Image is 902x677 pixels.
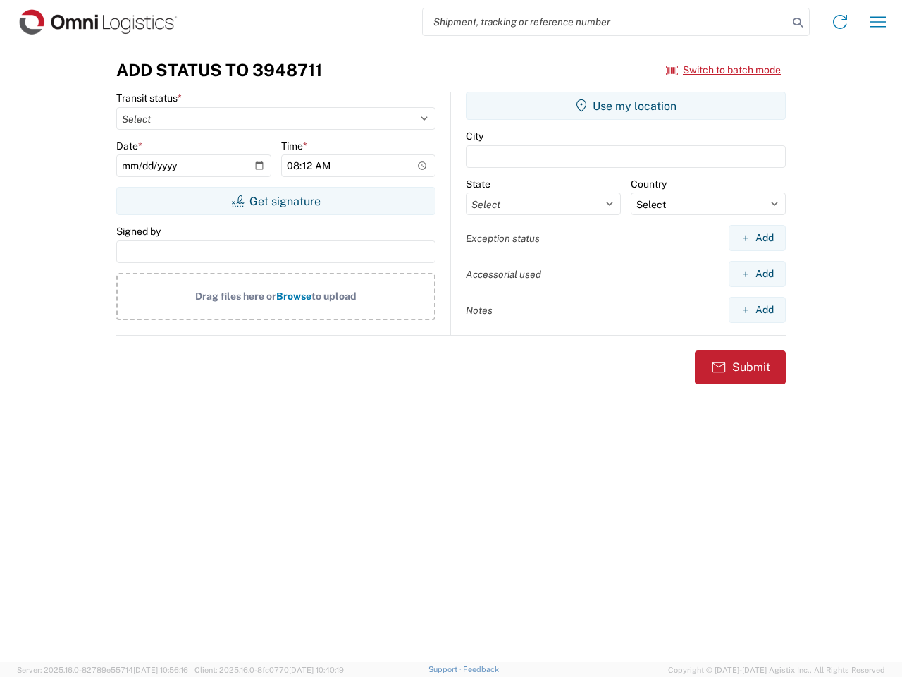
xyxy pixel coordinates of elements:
[281,140,307,152] label: Time
[729,261,786,287] button: Add
[729,297,786,323] button: Add
[276,291,311,302] span: Browse
[116,225,161,238] label: Signed by
[466,232,540,245] label: Exception status
[116,140,142,152] label: Date
[466,130,483,142] label: City
[668,664,885,676] span: Copyright © [DATE]-[DATE] Agistix Inc., All Rights Reserved
[428,665,464,673] a: Support
[666,59,781,82] button: Switch to batch mode
[116,187,435,215] button: Get signature
[695,350,786,384] button: Submit
[311,291,357,302] span: to upload
[729,225,786,251] button: Add
[466,178,490,190] label: State
[463,665,499,673] a: Feedback
[194,666,344,674] span: Client: 2025.16.0-8fc0770
[423,8,788,35] input: Shipment, tracking or reference number
[466,268,541,281] label: Accessorial used
[466,304,493,317] label: Notes
[116,92,182,104] label: Transit status
[116,60,322,80] h3: Add Status to 3948711
[466,92,786,120] button: Use my location
[289,666,344,674] span: [DATE] 10:40:19
[195,291,276,302] span: Drag files here or
[631,178,667,190] label: Country
[17,666,188,674] span: Server: 2025.16.0-82789e55714
[133,666,188,674] span: [DATE] 10:56:16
